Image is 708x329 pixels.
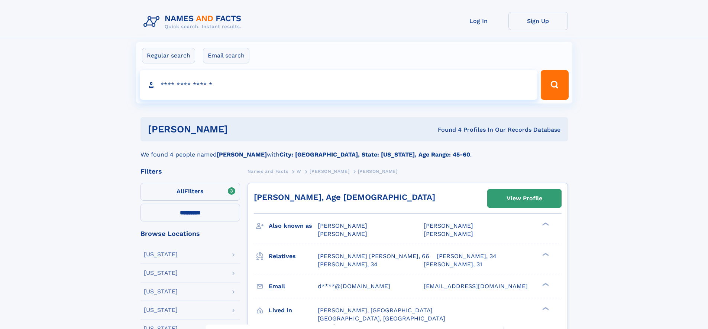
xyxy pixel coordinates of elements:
[424,283,528,290] span: [EMAIL_ADDRESS][DOMAIN_NAME]
[540,252,549,257] div: ❯
[540,222,549,227] div: ❯
[148,125,333,134] h1: [PERSON_NAME]
[177,188,184,195] span: All
[269,250,318,263] h3: Relatives
[140,183,240,201] label: Filters
[144,307,178,313] div: [US_STATE]
[140,230,240,237] div: Browse Locations
[248,167,288,176] a: Names and Facts
[318,315,445,322] span: [GEOGRAPHIC_DATA], [GEOGRAPHIC_DATA]
[508,12,568,30] a: Sign Up
[140,141,568,159] div: We found 4 people named with .
[540,282,549,287] div: ❯
[318,252,429,260] a: [PERSON_NAME] [PERSON_NAME], 66
[217,151,267,158] b: [PERSON_NAME]
[297,167,301,176] a: W
[507,190,542,207] div: View Profile
[449,12,508,30] a: Log In
[318,222,367,229] span: [PERSON_NAME]
[318,260,378,269] a: [PERSON_NAME], 34
[140,168,240,175] div: Filters
[424,230,473,237] span: [PERSON_NAME]
[310,169,349,174] span: [PERSON_NAME]
[310,167,349,176] a: [PERSON_NAME]
[269,304,318,317] h3: Lived in
[424,222,473,229] span: [PERSON_NAME]
[254,193,435,202] a: [PERSON_NAME], Age [DEMOGRAPHIC_DATA]
[437,252,497,260] a: [PERSON_NAME], 34
[140,70,538,100] input: search input
[144,251,178,257] div: [US_STATE]
[279,151,470,158] b: City: [GEOGRAPHIC_DATA], State: [US_STATE], Age Range: 45-60
[144,270,178,276] div: [US_STATE]
[541,70,568,100] button: Search Button
[269,220,318,232] h3: Also known as
[297,169,301,174] span: W
[140,12,248,32] img: Logo Names and Facts
[144,289,178,295] div: [US_STATE]
[142,48,195,63] label: Regular search
[318,230,367,237] span: [PERSON_NAME]
[269,280,318,293] h3: Email
[318,307,433,314] span: [PERSON_NAME], [GEOGRAPHIC_DATA]
[358,169,398,174] span: [PERSON_NAME]
[488,190,561,207] a: View Profile
[333,126,560,134] div: Found 4 Profiles In Our Records Database
[203,48,249,63] label: Email search
[540,306,549,311] div: ❯
[424,260,482,269] a: [PERSON_NAME], 31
